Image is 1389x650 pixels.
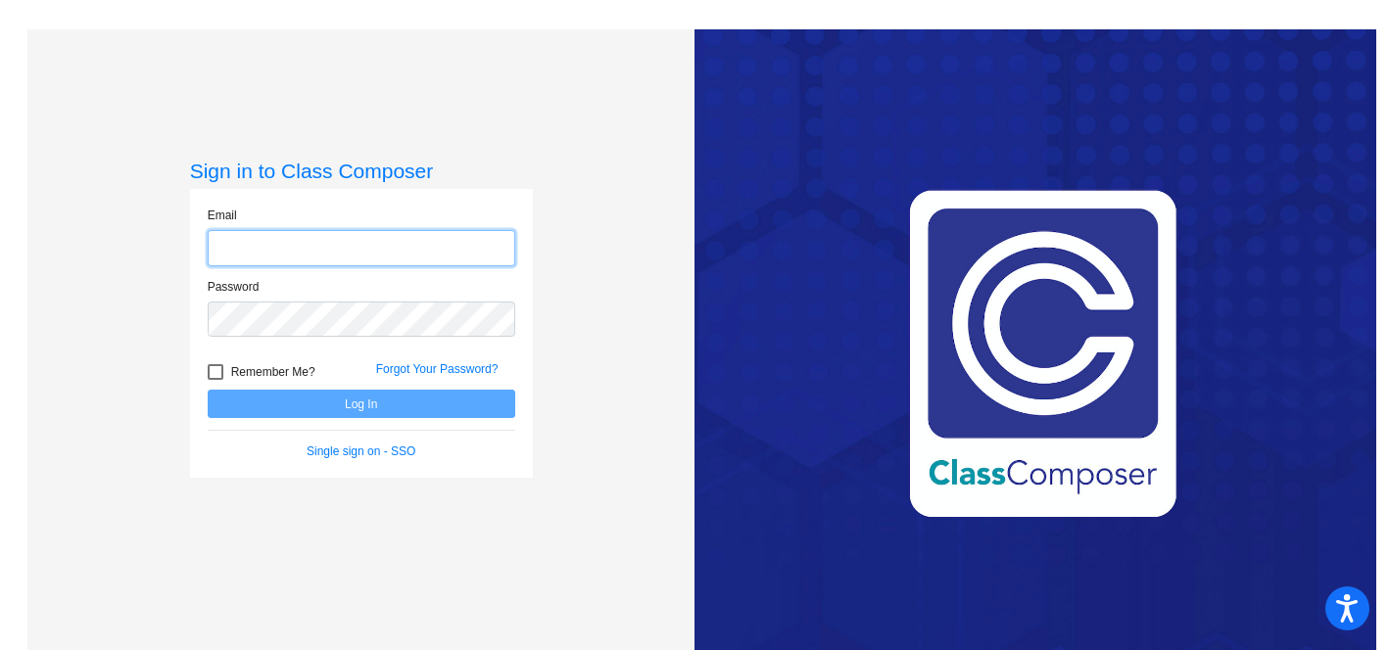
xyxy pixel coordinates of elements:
[307,444,415,458] a: Single sign on - SSO
[231,360,315,384] span: Remember Me?
[376,362,499,376] a: Forgot Your Password?
[208,278,260,296] label: Password
[190,159,533,183] h3: Sign in to Class Composer
[208,207,237,224] label: Email
[208,390,515,418] button: Log In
